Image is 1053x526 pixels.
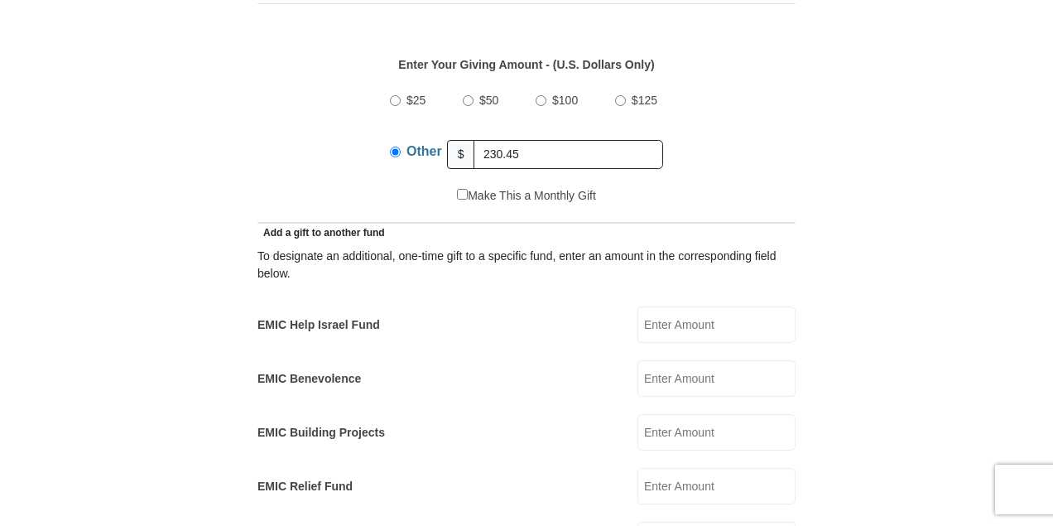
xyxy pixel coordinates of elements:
input: Enter Amount [637,360,796,397]
input: Enter Amount [637,306,796,343]
input: Enter Amount [637,468,796,504]
span: Other [406,144,442,158]
label: EMIC Relief Fund [257,478,353,495]
strong: Enter Your Giving Amount - (U.S. Dollars Only) [398,58,654,71]
label: EMIC Help Israel Fund [257,316,380,334]
label: Make This a Monthly Gift [457,187,596,205]
input: Make This a Monthly Gift [457,189,468,200]
span: $100 [552,94,578,107]
span: $ [447,140,475,169]
label: EMIC Building Projects [257,424,385,442]
span: $50 [479,94,498,107]
input: Other Amount [474,140,663,169]
span: Add a gift to another fund [257,227,385,239]
div: To designate an additional, one-time gift to a specific fund, enter an amount in the correspondin... [257,248,796,282]
span: $25 [406,94,426,107]
span: $125 [632,94,657,107]
input: Enter Amount [637,414,796,451]
label: EMIC Benevolence [257,370,361,388]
